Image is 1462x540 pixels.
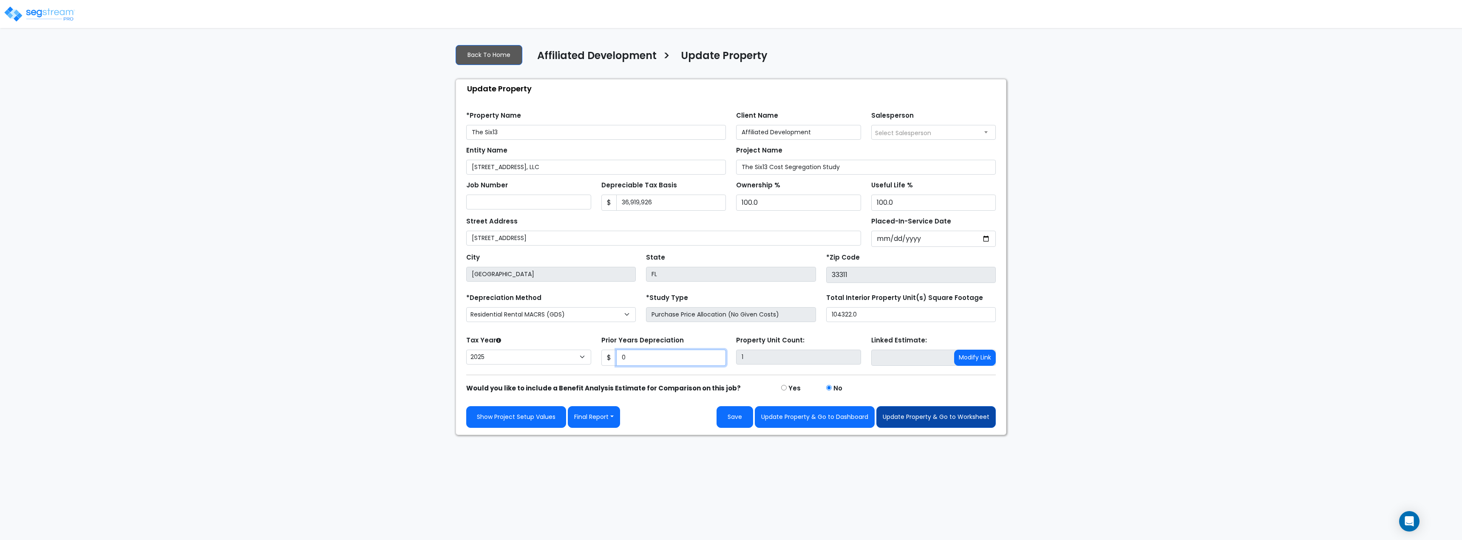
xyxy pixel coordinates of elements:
[531,50,657,68] a: Affiliated Development
[601,181,677,190] label: Depreciable Tax Basis
[466,384,741,393] strong: Would you like to include a Benefit Analysis Estimate for Comparison on this job?
[466,181,508,190] label: Job Number
[826,253,860,263] label: *Zip Code
[871,181,913,190] label: Useful Life %
[736,160,996,175] input: Project Name
[681,50,768,64] h4: Update Property
[736,181,780,190] label: Ownership %
[833,384,842,393] label: No
[466,160,726,175] input: Entity Name
[674,50,768,68] a: Update Property
[736,350,861,365] input: Building Count
[646,253,665,263] label: State
[826,267,996,283] input: Zip Code
[466,406,566,428] a: Show Project Setup Values
[876,406,996,428] button: Update Property & Go to Worksheet
[466,231,861,246] input: Street Address
[601,336,684,345] label: Prior Years Depreciation
[456,45,522,65] a: Back To Home
[736,111,778,121] label: Client Name
[646,293,688,303] label: *Study Type
[460,79,1006,98] div: Update Property
[601,195,617,211] span: $
[568,406,620,428] button: Final Report
[871,111,914,121] label: Salesperson
[736,125,861,140] input: Client Name
[616,350,726,366] input: 0.00
[466,125,726,140] input: Property Name
[788,384,801,393] label: Yes
[466,293,541,303] label: *Depreciation Method
[871,217,951,226] label: Placed-In-Service Date
[466,336,501,345] label: Tax Year
[871,195,996,211] input: Depreciation
[736,195,861,211] input: Ownership
[826,307,996,322] input: total square foot
[3,6,76,23] img: logo_pro_r.png
[717,406,753,428] button: Save
[736,336,805,345] label: Property Unit Count:
[736,146,782,155] label: Project Name
[616,195,726,211] input: 0.00
[826,293,983,303] label: Total Interior Property Unit(s) Square Footage
[1399,511,1419,532] div: Open Intercom Messenger
[466,253,480,263] label: City
[466,146,507,155] label: Entity Name
[875,129,931,137] span: Select Salesperson
[537,50,657,64] h4: Affiliated Development
[466,111,521,121] label: *Property Name
[663,49,670,65] h3: >
[871,336,927,345] label: Linked Estimate:
[601,350,617,366] span: $
[954,350,996,366] button: Modify Link
[466,217,518,226] label: Street Address
[755,406,875,428] button: Update Property & Go to Dashboard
